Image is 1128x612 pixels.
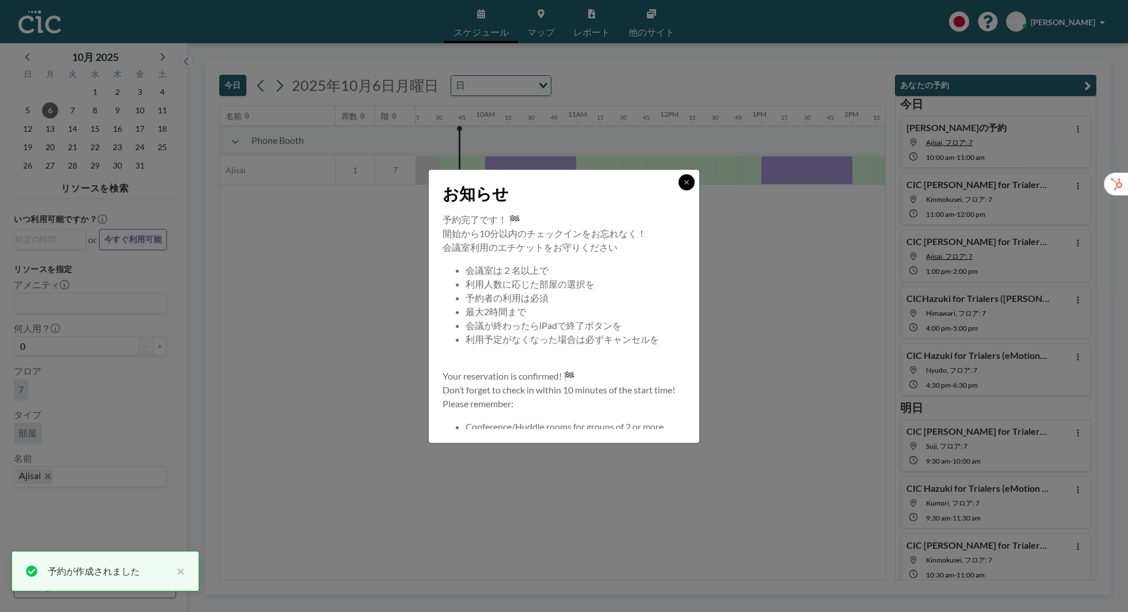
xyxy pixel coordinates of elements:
span: 開始から10分以内のチェックインをお忘れなく！ [443,228,646,239]
span: 予約完了です！ 🏁 [443,214,520,225]
span: 会議が終わったらiPadで終了ボタンを [466,320,622,331]
span: 利用予定がなくなった場合は必ずキャンセルを [466,334,659,345]
span: 会議室利用のエチケットをお守りください [443,242,618,253]
span: Conference/Huddle rooms for groups of 2 or more [466,421,664,432]
span: お知らせ [443,183,509,204]
span: Your reservation is confirmed! 🏁 [443,370,575,381]
span: 会議室は２名以上で [466,265,548,276]
span: 利用人数に応じた部屋の選択を [466,278,595,289]
span: Please remember: [443,398,513,409]
div: 予約が作成されました [48,564,171,578]
span: Don’t forget to check in within 10 minutes of the start time! [443,384,675,395]
button: close [171,564,185,578]
span: 予約者の利用は必須 [466,292,548,303]
span: 最大2時間まで [466,306,526,317]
